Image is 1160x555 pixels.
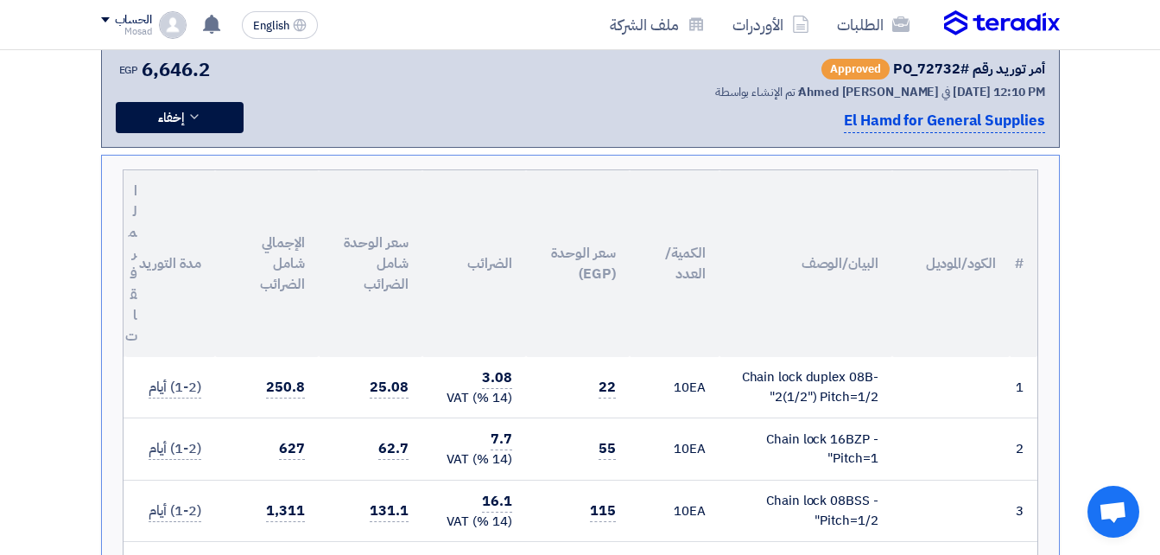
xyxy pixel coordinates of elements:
span: ِAhmed [PERSON_NAME] [798,83,939,101]
span: 131.1 [370,501,409,522]
div: Mosad [101,27,152,36]
span: 10 [674,378,689,397]
th: الكود/الموديل [892,170,1010,357]
a: ملف الشركة [596,4,719,45]
span: (1-2) أيام [149,438,200,460]
td: EA [630,480,719,542]
span: 3.08 [482,367,512,389]
p: El Hamd for General Supplies [844,110,1044,133]
span: 10 [674,501,689,520]
td: 2 [1010,418,1037,481]
div: Chain lock duplex 08B-2(1/2") Pitch=1/2" [733,367,878,406]
img: Teradix logo [944,10,1060,36]
td: EA [630,357,719,418]
span: تم الإنشاء بواسطة [715,83,796,101]
th: الإجمالي شامل الضرائب [215,170,319,357]
button: English [242,11,318,39]
a: الطلبات [823,4,923,45]
span: 10 [674,439,689,458]
img: profile_test.png [159,11,187,39]
th: # [1010,170,1037,357]
span: 1,311 [266,501,305,522]
div: Open chat [1087,486,1139,538]
span: 115 [590,501,616,522]
th: سعر الوحدة (EGP) [526,170,630,357]
span: 250.8 [266,377,305,399]
th: الكمية/العدد [630,170,719,357]
div: الحساب [115,13,152,28]
span: [DATE] 12:10 PM [953,83,1045,101]
th: البيان/الوصف [719,170,892,357]
span: (1-2) أيام [149,377,200,399]
th: المرفقات [124,170,125,357]
div: أمر توريد رقم #PO_72732 [893,59,1045,80]
th: مدة التوريد [125,170,215,357]
div: Chain lock 08BSS - Pitch=1/2" [733,491,878,530]
span: English [253,20,289,32]
span: 6,646.2 [142,55,209,84]
div: (14 %) VAT [436,512,512,532]
td: EA [630,418,719,481]
span: في [941,83,950,101]
span: 62.7 [378,438,409,460]
span: 22 [599,377,616,399]
span: 7.7 [491,429,512,450]
button: إخفاء [116,102,244,133]
div: Chain lock 16BZP - Pitch=1" [733,430,878,469]
span: 55 [599,438,616,460]
th: سعر الوحدة شامل الضرائب [319,170,422,357]
span: (1-2) أيام [149,501,200,522]
div: (14 %) VAT [436,388,512,408]
span: Approved [821,59,890,80]
span: 16.1 [482,491,512,513]
span: EGP [119,62,139,78]
span: 627 [279,438,305,460]
span: 25.08 [370,377,409,399]
td: 1 [1010,357,1037,418]
a: الأوردرات [719,4,823,45]
td: 3 [1010,480,1037,542]
th: الضرائب [422,170,526,357]
div: (14 %) VAT [436,450,512,469]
